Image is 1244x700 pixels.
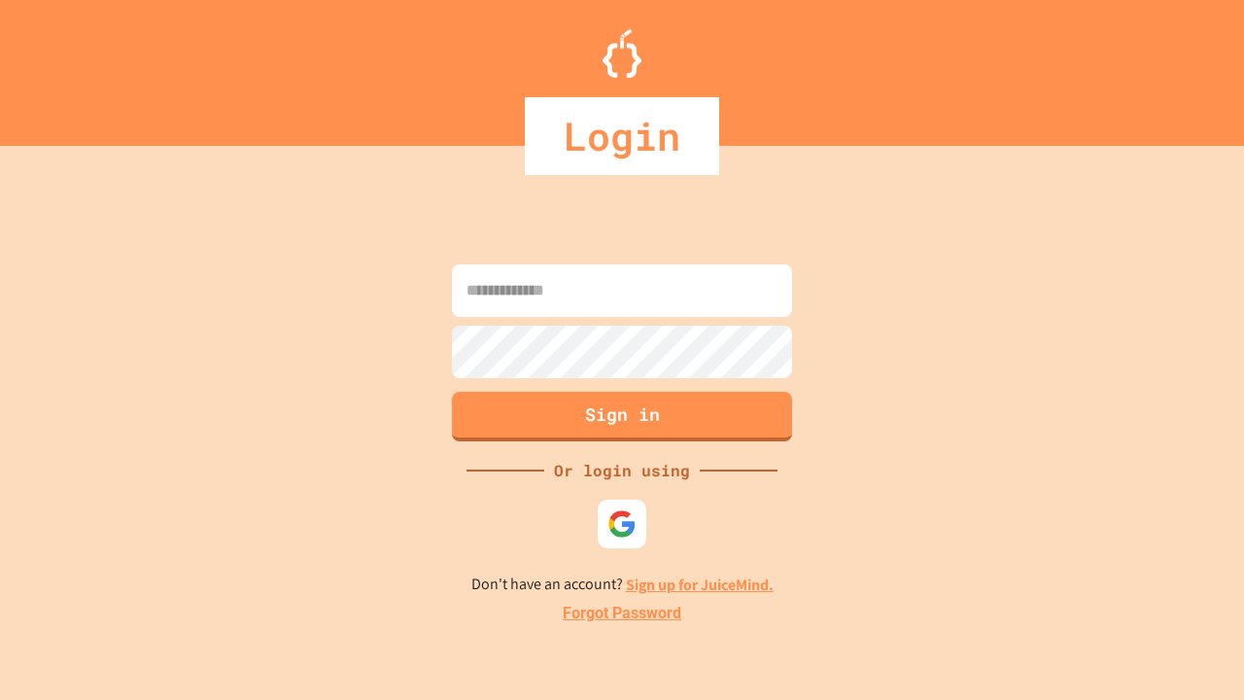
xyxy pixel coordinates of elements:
[607,509,637,539] img: google-icon.svg
[544,459,700,482] div: Or login using
[626,575,774,595] a: Sign up for JuiceMind.
[603,29,641,78] img: Logo.svg
[525,97,719,175] div: Login
[452,392,792,441] button: Sign in
[1162,622,1225,681] iframe: chat widget
[563,602,681,625] a: Forgot Password
[1083,538,1225,620] iframe: chat widget
[471,573,774,597] p: Don't have an account?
